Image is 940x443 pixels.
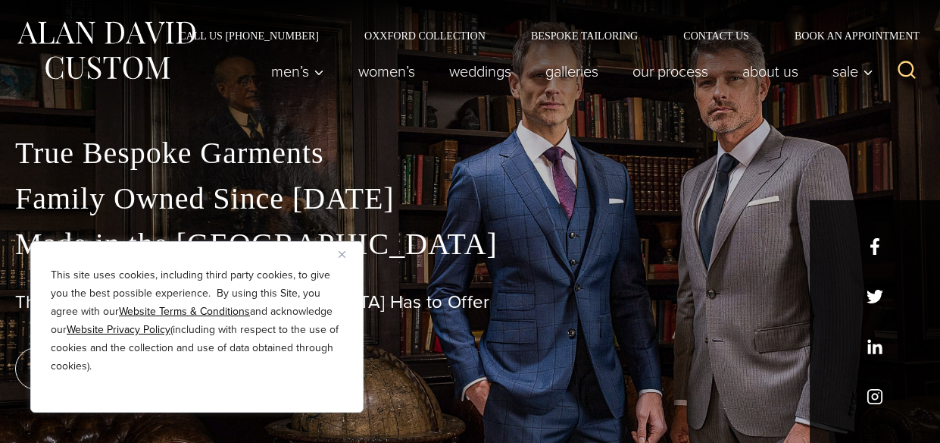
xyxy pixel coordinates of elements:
a: weddings [433,56,529,86]
a: Bespoke Tailoring [508,30,660,41]
a: About Us [726,56,816,86]
a: Galleries [529,56,616,86]
span: Men’s [271,64,324,79]
nav: Primary Navigation [255,56,882,86]
a: Our Process [616,56,726,86]
button: Close [339,245,357,263]
a: Call Us [PHONE_NUMBER] [156,30,342,41]
p: This site uses cookies, including third party cookies, to give you the best possible experience. ... [51,266,343,375]
button: View Search Form [888,53,925,90]
p: True Bespoke Garments Family Owned Since [DATE] Made in the [GEOGRAPHIC_DATA] [15,130,925,267]
a: book an appointment [15,347,227,390]
img: Alan David Custom [15,17,197,84]
a: Website Privacy Policy [67,322,170,338]
a: Website Terms & Conditions [119,303,250,319]
a: Contact Us [660,30,772,41]
h1: The Best Custom Suits [GEOGRAPHIC_DATA] Has to Offer [15,291,925,313]
nav: Secondary Navigation [156,30,925,41]
a: Book an Appointment [772,30,925,41]
span: Sale [832,64,873,79]
img: Close [339,251,345,258]
a: Women’s [342,56,433,86]
a: Oxxford Collection [342,30,508,41]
